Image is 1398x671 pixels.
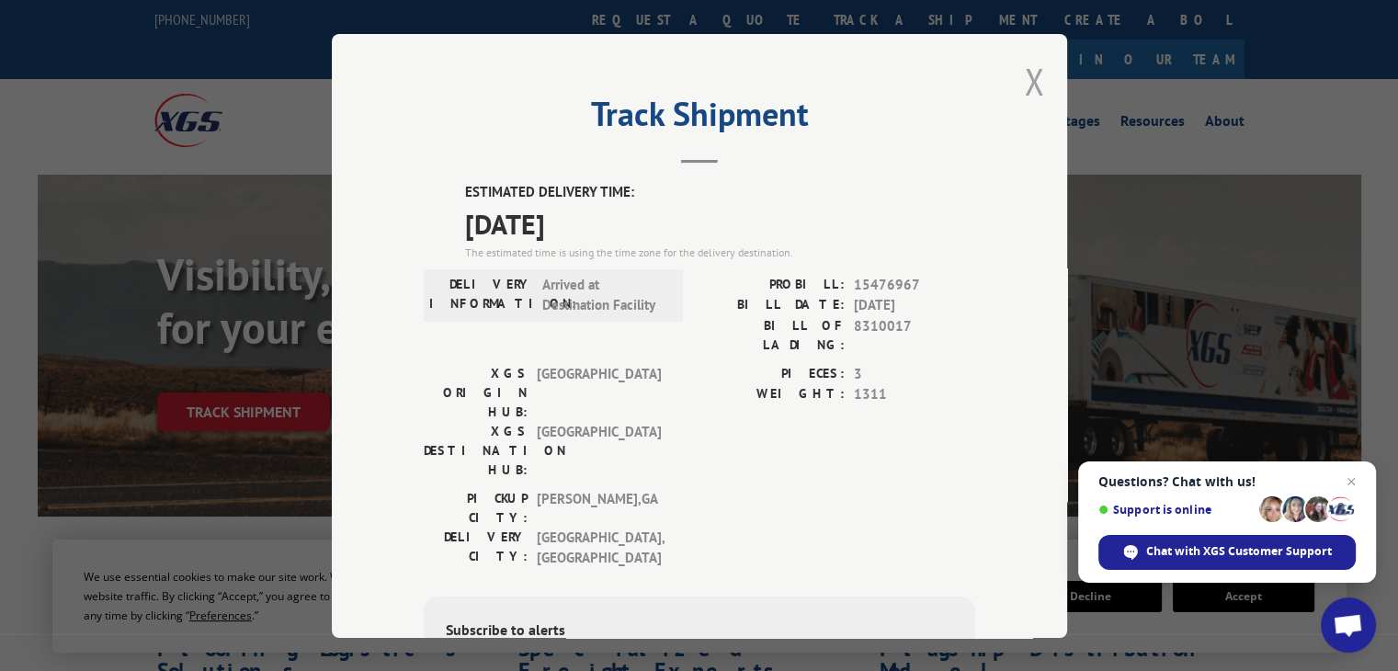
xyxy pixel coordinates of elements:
[854,384,975,405] span: 1311
[699,315,845,354] label: BILL OF LADING:
[854,363,975,384] span: 3
[854,315,975,354] span: 8310017
[854,295,975,316] span: [DATE]
[537,421,661,479] span: [GEOGRAPHIC_DATA]
[424,101,975,136] h2: Track Shipment
[537,488,661,527] span: [PERSON_NAME] , GA
[424,421,528,479] label: XGS DESTINATION HUB:
[465,202,975,244] span: [DATE]
[699,274,845,295] label: PROBILL:
[429,274,533,315] label: DELIVERY INFORMATION:
[424,363,528,421] label: XGS ORIGIN HUB:
[542,274,666,315] span: Arrived at Destination Facility
[854,274,975,295] span: 15476967
[1098,535,1356,570] div: Chat with XGS Customer Support
[1098,503,1253,517] span: Support is online
[465,244,975,260] div: The estimated time is using the time zone for the delivery destination.
[1098,474,1356,489] span: Questions? Chat with us!
[537,527,661,568] span: [GEOGRAPHIC_DATA] , [GEOGRAPHIC_DATA]
[1024,57,1044,106] button: Close modal
[537,363,661,421] span: [GEOGRAPHIC_DATA]
[699,295,845,316] label: BILL DATE:
[424,527,528,568] label: DELIVERY CITY:
[424,488,528,527] label: PICKUP CITY:
[699,384,845,405] label: WEIGHT:
[465,182,975,203] label: ESTIMATED DELIVERY TIME:
[1340,471,1362,493] span: Close chat
[446,618,953,644] div: Subscribe to alerts
[1321,597,1376,653] div: Open chat
[699,363,845,384] label: PIECES:
[1146,543,1332,560] span: Chat with XGS Customer Support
